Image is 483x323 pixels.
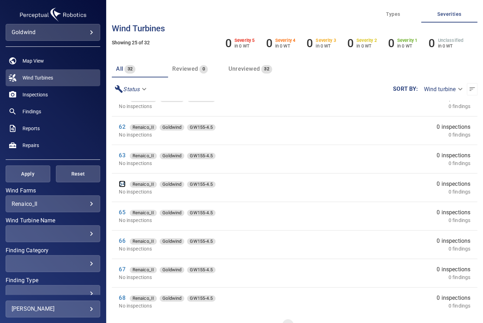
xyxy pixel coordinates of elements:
div: GW155-4.5 [187,267,215,273]
div: Renaico_II [130,153,157,159]
div: GW155-4.5 [187,96,215,102]
span: Renaico_II [130,152,157,159]
span: 0 inspections [437,123,470,131]
span: 0 inspections [437,237,470,245]
div: Goldwind [160,181,184,188]
div: Finding Type [6,285,100,302]
li: Severity 4 [266,37,295,50]
label: Wind Turbine Name [6,218,100,223]
span: Reviewed [172,65,198,72]
div: Renaico_II [130,210,157,216]
a: 64 [119,180,125,187]
span: Unreviewed [228,65,260,72]
a: inspections noActive [6,86,100,103]
div: Goldwind [160,238,184,245]
a: 63 [119,152,125,159]
label: Wind Farms [6,188,100,194]
h6: Unclassified [438,38,463,43]
span: Renaico_II [130,124,157,131]
button: Sort list from newest to oldest [467,83,477,95]
li: Severity 1 [388,37,417,50]
a: map noActive [6,52,100,69]
span: Inspections [22,91,48,98]
h6: 0 [225,37,232,50]
div: goldwind [12,27,94,38]
div: Goldwind [160,153,184,159]
h6: Severity 3 [316,38,336,43]
span: GW155-4.5 [187,238,215,245]
span: Renaico_II [130,238,157,245]
div: Renaico_II [130,124,157,131]
div: goldwind [6,24,100,41]
span: Goldwind [160,295,184,302]
h3: Wind turbines [112,24,477,33]
span: 0 inspections [437,180,470,188]
span: Renaico_II [130,266,157,273]
h6: Severity 4 [275,38,296,43]
p: 0 findings [449,245,471,252]
span: GW155-4.5 [187,295,215,302]
a: 68 [119,294,125,301]
span: Findings [22,108,41,115]
p: 0 findings [449,302,471,309]
div: GW155-4.5 [187,210,215,216]
p: No inspections [119,302,327,309]
a: 65 [119,209,125,216]
div: GW155-4.5 [187,124,215,131]
h6: 0 [388,37,394,50]
div: [PERSON_NAME] [12,303,94,315]
h6: 0 [347,37,354,50]
a: findings noActive [6,103,100,120]
p: in 0 WT [275,43,296,49]
div: GW155-4.5 [187,238,215,245]
a: windturbines active [6,69,100,86]
p: in 0 WT [316,43,336,49]
li: Severity 5 [225,37,255,50]
p: No inspections [119,103,327,110]
p: 0 findings [449,217,471,224]
span: 32 [124,65,135,73]
span: Repairs [22,142,39,149]
span: all [116,65,123,72]
div: Renaico_II [12,201,94,207]
span: Reset [65,170,92,178]
div: Renaico_II [130,295,157,302]
p: 0 findings [449,274,471,281]
em: Status [123,86,140,93]
span: GW155-4.5 [187,181,215,188]
div: GW155-4.5 [187,295,215,302]
span: Goldwind [160,266,184,273]
div: GW155-4.5 [187,153,215,159]
p: No inspections [119,160,327,167]
span: 0 inspections [437,151,470,160]
div: Finding Category [6,255,100,272]
span: Renaico_II [130,295,157,302]
div: Wind turbine [418,83,467,95]
h6: 0 [307,37,313,50]
p: in 0 WT [234,43,255,49]
div: Renaico_II [130,238,157,245]
li: Severity 3 [307,37,336,50]
h5: Showing 25 of 32 [112,40,477,45]
div: Goldwind [160,96,184,102]
span: 0 [199,65,207,73]
span: Renaico_II [130,181,157,188]
p: No inspections [119,245,327,252]
h6: Severity 1 [397,38,418,43]
h6: 0 [266,37,272,50]
label: Finding Category [6,248,100,253]
span: Goldwind [160,209,184,216]
p: 0 findings [449,188,471,195]
button: Reset [56,165,101,182]
p: 0 findings [449,160,471,167]
span: Map View [22,57,44,64]
span: Goldwind [160,238,184,245]
span: 0 inspections [437,208,470,217]
p: No inspections [119,217,327,224]
p: in 0 WT [397,43,418,49]
span: GW155-4.5 [187,152,215,159]
span: Goldwind [160,124,184,131]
